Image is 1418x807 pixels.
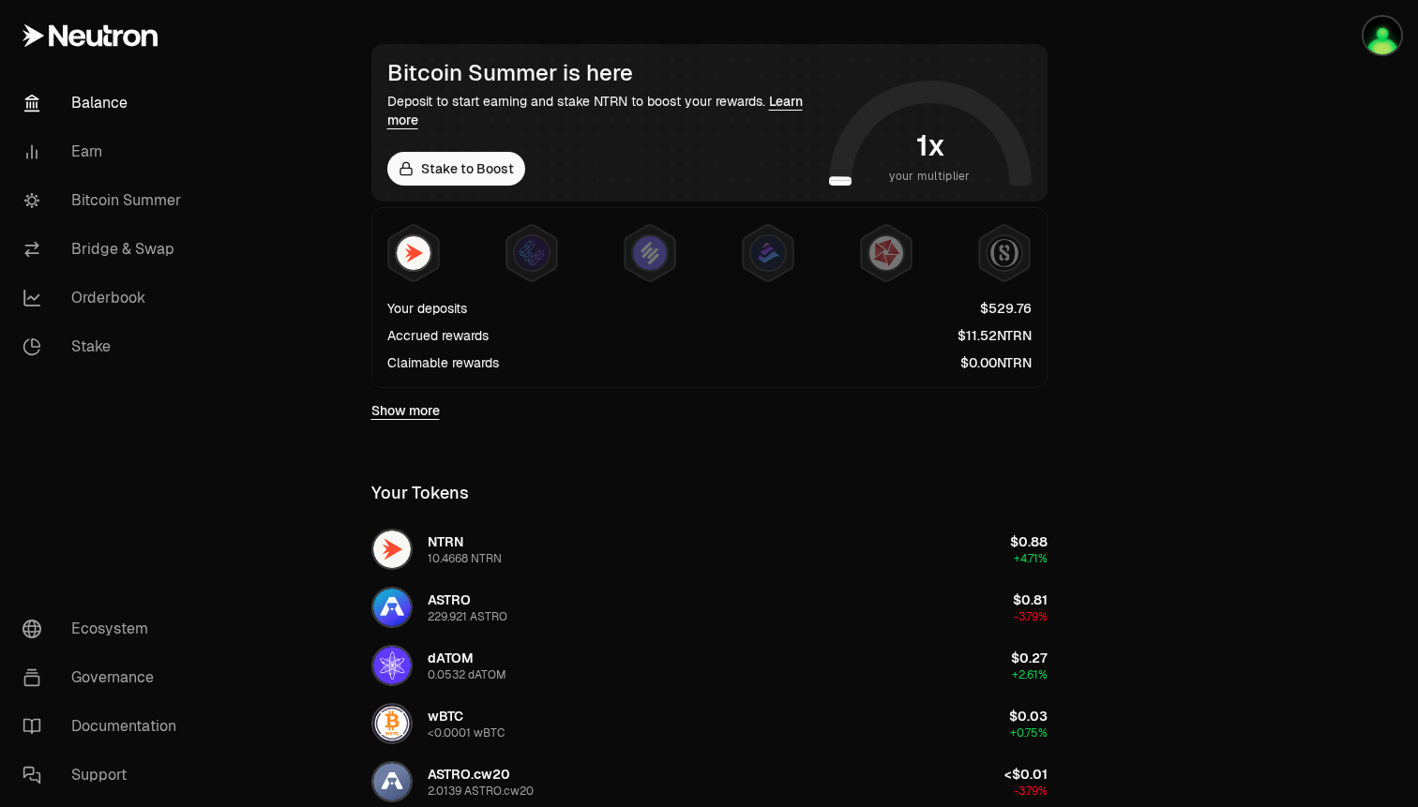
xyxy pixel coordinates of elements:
a: Bridge & Swap [8,225,203,274]
div: Bitcoin Summer is here [387,60,822,86]
span: $0.88 [1010,533,1048,550]
button: NTRN LogoNTRN10.4668 NTRN$0.88+4.71% [360,521,1059,577]
span: $0.81 [1013,591,1048,608]
img: Mars Fragments [869,236,903,270]
a: Bitcoin Summer [8,176,203,225]
span: $0.27 [1011,650,1048,666]
span: dATOM [428,650,474,666]
a: Stake [8,322,203,371]
span: +0.75% [1010,725,1048,740]
a: Balance [8,79,203,127]
img: ASTRO.cw20 Logo [373,763,411,800]
span: NTRN [428,533,463,550]
a: Documentation [8,702,203,751]
a: Governance [8,653,203,702]
img: ASTRO Logo [373,589,411,626]
div: 2.0139 ASTRO.cw20 [428,784,534,799]
a: Stake to Boost [387,152,525,186]
span: ASTRO.cw20 [428,766,510,783]
a: Ecosystem [8,605,203,653]
div: <0.0001 wBTC [428,725,505,740]
a: Support [8,751,203,800]
div: Claimable rewards [387,353,499,372]
img: dATOM Logo [373,647,411,684]
img: Structured Points [988,236,1021,270]
span: your multiplier [889,167,971,186]
button: dATOM LogodATOM0.0532 dATOM$0.27+2.61% [360,637,1059,694]
span: ASTRO [428,591,471,608]
img: EtherFi Points [515,236,549,270]
div: Your deposits [387,299,467,318]
img: NTRN [397,236,430,270]
a: Earn [8,127,203,176]
button: wBTC LogowBTC<0.0001 wBTC$0.03+0.75% [360,695,1059,752]
img: Bedrock Diamonds [751,236,785,270]
img: NTRN Logo [373,531,411,568]
div: Your Tokens [371,480,469,506]
span: <$0.01 [1004,766,1048,783]
span: -3.79% [1014,784,1048,799]
span: +2.61% [1012,667,1048,682]
a: Show more [371,401,440,420]
img: toxf1 [1364,17,1401,54]
button: ASTRO LogoASTRO229.921 ASTRO$0.81-3.79% [360,579,1059,635]
a: Orderbook [8,274,203,322]
div: Accrued rewards [387,326,489,345]
span: +4.71% [1014,551,1048,566]
div: 229.921 ASTRO [428,609,507,624]
div: 10.4668 NTRN [428,551,502,566]
span: wBTC [428,708,463,725]
span: -3.79% [1014,609,1048,624]
span: $0.03 [1009,708,1048,725]
div: Deposit to start earning and stake NTRN to boost your rewards. [387,92,822,129]
img: wBTC Logo [373,705,411,742]
div: 0.0532 dATOM [428,667,506,682]
img: Solv Points [633,236,667,270]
